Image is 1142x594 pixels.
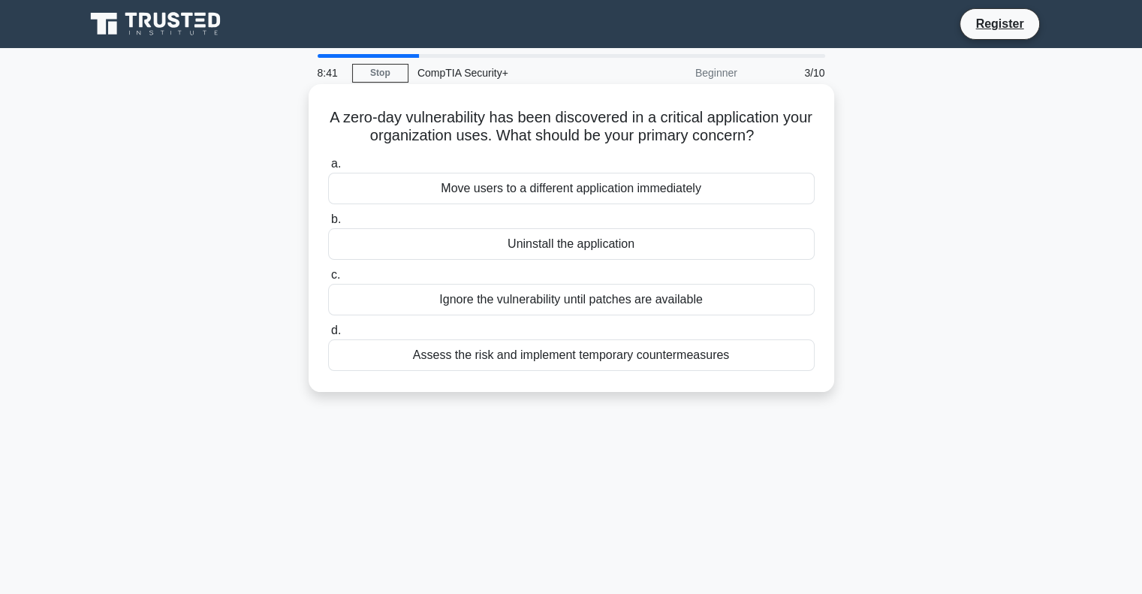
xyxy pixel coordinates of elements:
[331,157,341,170] span: a.
[408,58,615,88] div: CompTIA Security+
[328,228,815,260] div: Uninstall the application
[331,213,341,225] span: b.
[327,108,816,146] h5: A zero-day vulnerability has been discovered in a critical application your organization uses. Wh...
[328,339,815,371] div: Assess the risk and implement temporary countermeasures
[966,14,1032,33] a: Register
[331,324,341,336] span: d.
[746,58,834,88] div: 3/10
[615,58,746,88] div: Beginner
[331,268,340,281] span: c.
[352,64,408,83] a: Stop
[309,58,352,88] div: 8:41
[328,284,815,315] div: Ignore the vulnerability until patches are available
[328,173,815,204] div: Move users to a different application immediately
